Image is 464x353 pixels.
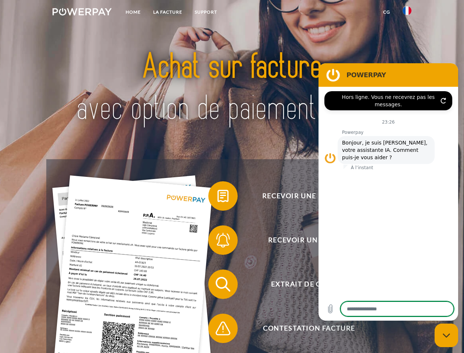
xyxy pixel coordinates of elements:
[147,6,188,19] a: LA FACTURE
[214,231,232,249] img: qb_bell.svg
[208,314,399,343] button: Contestation Facture
[435,324,458,347] iframe: Bouton de lancement de la fenêtre de messagerie, conversation en cours
[70,35,394,141] img: title-powerpay_fr.svg
[208,270,399,299] button: Extrait de compte
[214,187,232,205] img: qb_bill.svg
[319,63,458,321] iframe: Fenêtre de messagerie
[377,6,396,19] a: CG
[214,275,232,293] img: qb_search.svg
[208,225,399,255] button: Recevoir un rappel?
[119,6,147,19] a: Home
[214,319,232,338] img: qb_warning.svg
[403,6,411,15] img: fr
[219,270,399,299] span: Extrait de compte
[219,314,399,343] span: Contestation Facture
[188,6,223,19] a: Support
[208,181,399,211] button: Recevoir une facture ?
[53,8,112,15] img: logo-powerpay-white.svg
[219,225,399,255] span: Recevoir un rappel?
[219,181,399,211] span: Recevoir une facture ?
